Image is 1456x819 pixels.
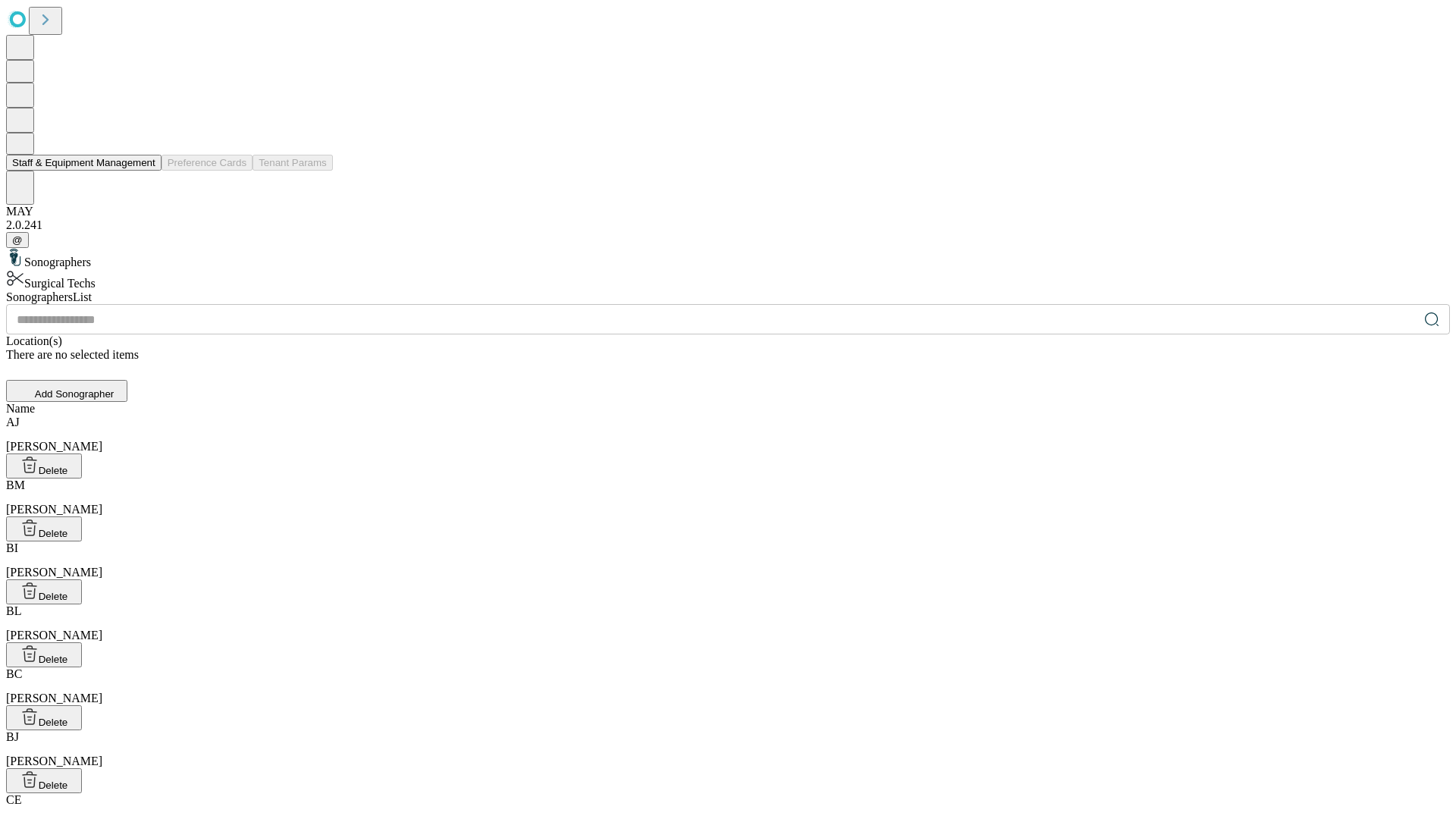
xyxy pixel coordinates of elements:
[6,453,82,479] button: Delete
[6,604,21,617] span: BL
[253,155,333,171] button: Tenant Params
[12,234,23,246] span: @
[6,667,22,680] span: BC
[6,290,1450,304] div: Sonographers List
[6,730,19,743] span: BJ
[6,218,1450,232] div: 2.0.241
[6,579,82,604] button: Delete
[39,780,68,791] span: Delete
[6,416,1450,453] div: [PERSON_NAME]
[6,642,82,667] button: Delete
[6,604,1450,642] div: [PERSON_NAME]
[6,479,25,491] span: BM
[6,232,29,248] button: @
[6,768,82,793] button: Delete
[6,730,1450,768] div: [PERSON_NAME]
[6,402,1450,416] div: Name
[35,388,114,400] span: Add Sonographer
[39,465,68,476] span: Delete
[6,348,1450,362] div: There are no selected items
[6,334,62,347] span: Location(s)
[6,667,1450,705] div: [PERSON_NAME]
[39,717,68,728] span: Delete
[6,269,1450,290] div: Surgical Techs
[39,528,68,539] span: Delete
[6,516,82,541] button: Delete
[6,380,127,402] button: Add Sonographer
[6,705,82,730] button: Delete
[6,248,1450,269] div: Sonographers
[6,541,18,554] span: BI
[6,541,1450,579] div: [PERSON_NAME]
[6,479,1450,516] div: [PERSON_NAME]
[6,155,162,171] button: Staff & Equipment Management
[6,793,21,806] span: CE
[39,654,68,665] span: Delete
[6,416,20,428] span: AJ
[162,155,253,171] button: Preference Cards
[6,205,1450,218] div: MAY
[39,591,68,602] span: Delete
